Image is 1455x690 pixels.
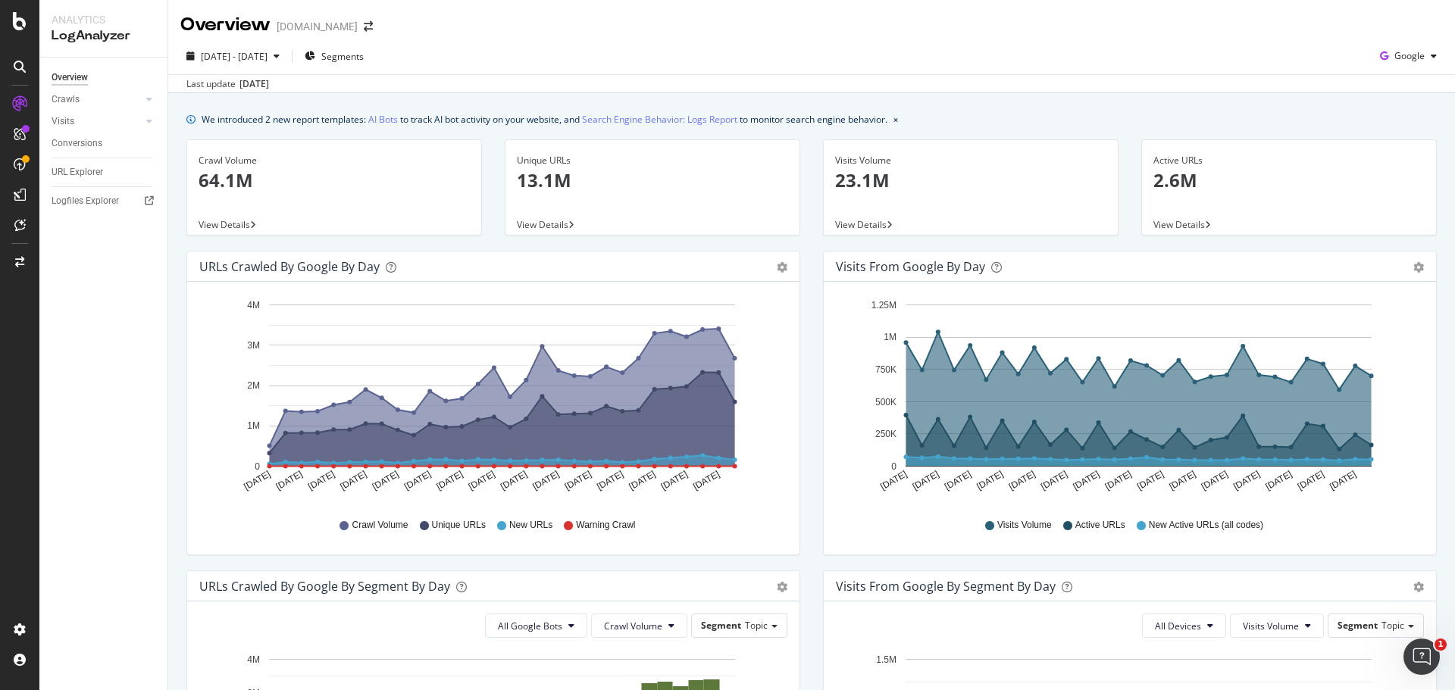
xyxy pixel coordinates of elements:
iframe: Intercom live chat [1403,638,1440,675]
text: 1M [247,421,260,432]
text: [DATE] [595,469,625,492]
text: [DATE] [499,469,529,492]
a: Logfiles Explorer [52,193,157,209]
text: [DATE] [1039,469,1069,492]
div: Logfiles Explorer [52,193,119,209]
text: [DATE] [659,469,690,492]
span: Topic [745,619,768,632]
a: Overview [52,70,157,86]
div: gear [1413,582,1424,592]
div: Conversions [52,136,102,151]
span: Warning Crawl [576,519,635,532]
span: View Details [199,218,250,231]
span: Visits Volume [1243,620,1299,632]
text: 1M [884,333,896,343]
button: Crawl Volume [591,614,687,638]
text: [DATE] [530,469,561,492]
text: [DATE] [242,469,272,492]
text: 500K [875,397,896,407]
div: Unique URLs [517,154,788,167]
span: Active URLs [1075,519,1125,532]
span: All Devices [1155,620,1201,632]
div: arrow-right-arrow-left [364,21,373,32]
button: close banner [890,108,902,130]
a: Crawls [52,92,142,108]
div: gear [777,582,787,592]
text: [DATE] [1135,469,1166,492]
button: All Google Bots [485,614,587,638]
div: Overview [180,12,271,38]
a: AI Bots [368,111,398,127]
span: Visits Volume [997,519,1052,532]
text: [DATE] [1103,469,1134,492]
text: [DATE] [371,469,401,492]
span: View Details [1153,218,1205,231]
button: Visits Volume [1230,614,1324,638]
text: [DATE] [563,469,593,492]
p: 64.1M [199,167,470,193]
p: 23.1M [835,167,1106,193]
div: URL Explorer [52,164,103,180]
div: gear [1413,262,1424,273]
svg: A chart. [836,294,1419,504]
text: 0 [891,461,896,472]
div: Visits from Google By Segment By Day [836,579,1056,594]
p: 2.6M [1153,167,1425,193]
text: [DATE] [975,469,1005,492]
span: 1 [1435,638,1447,651]
text: [DATE] [943,469,973,492]
div: info banner [186,111,1437,127]
text: [DATE] [274,469,305,492]
span: Segments [321,50,364,63]
span: New URLs [509,519,552,532]
text: 4M [247,300,260,311]
a: Visits [52,114,142,130]
button: Segments [299,44,370,68]
a: Search Engine Behavior: Logs Report [582,111,737,127]
text: 250K [875,429,896,439]
span: All Google Bots [498,620,562,632]
div: We introduced 2 new report templates: to track AI bot activity on your website, and to monitor se... [202,111,887,127]
span: Google [1394,49,1425,62]
button: All Devices [1142,614,1226,638]
div: Crawl Volume [199,154,470,167]
text: 0 [255,461,260,472]
a: URL Explorer [52,164,157,180]
p: 13.1M [517,167,788,193]
text: [DATE] [1167,469,1197,492]
text: 1.5M [876,654,896,665]
text: [DATE] [1328,469,1358,492]
text: 750K [875,364,896,375]
span: New Active URLs (all codes) [1149,519,1263,532]
text: [DATE] [306,469,336,492]
span: Crawl Volume [352,519,408,532]
div: URLs Crawled by Google By Segment By Day [199,579,450,594]
svg: A chart. [199,294,782,504]
text: [DATE] [911,469,941,492]
text: 3M [247,340,260,351]
span: [DATE] - [DATE] [201,50,268,63]
span: Unique URLs [432,519,486,532]
text: [DATE] [402,469,433,492]
text: [DATE] [1231,469,1262,492]
text: [DATE] [467,469,497,492]
span: Segment [1338,619,1378,632]
div: URLs Crawled by Google by day [199,259,380,274]
div: LogAnalyzer [52,27,155,45]
text: [DATE] [627,469,658,492]
text: [DATE] [338,469,368,492]
a: Conversions [52,136,157,151]
button: [DATE] - [DATE] [180,44,286,68]
div: Analytics [52,12,155,27]
div: [DATE] [239,77,269,91]
div: Visits Volume [835,154,1106,167]
span: Segment [701,619,741,632]
text: 1.25M [871,300,896,311]
span: View Details [517,218,568,231]
div: gear [777,262,787,273]
div: Visits [52,114,74,130]
text: [DATE] [1296,469,1326,492]
span: Crawl Volume [604,620,662,632]
div: Crawls [52,92,80,108]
